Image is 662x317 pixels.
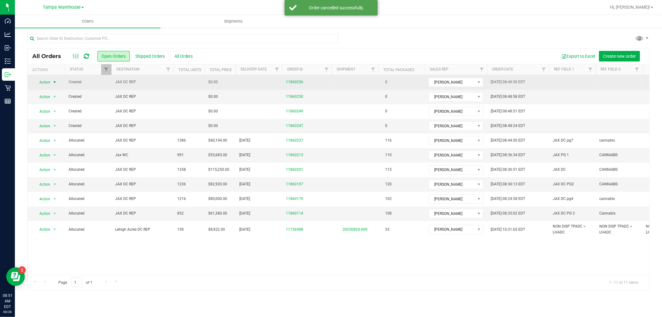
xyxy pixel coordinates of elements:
span: [PERSON_NAME] [429,136,475,145]
span: Action [34,151,51,160]
span: select [51,209,59,218]
inline-svg: Inventory [5,58,11,64]
span: $53,685.00 [208,152,227,158]
span: Jax WC [115,152,170,158]
span: $8,922.00 [208,227,225,233]
a: 11860249 [286,108,303,114]
span: $115,250.00 [208,167,229,173]
span: select [51,122,59,130]
span: [DATE] 08:48:24 EDT [491,123,525,129]
a: 20250820-009 [343,227,367,232]
a: 11860201 [286,167,303,173]
span: [DATE] 08:48:58 EDT [491,94,525,100]
span: [PERSON_NAME] [429,93,475,101]
inline-svg: Inbound [5,45,11,51]
span: Action [34,209,51,218]
span: JAX DC REP [115,196,170,202]
span: NON DISP TPADC > LHADC [553,224,592,235]
button: All Orders [170,51,197,61]
span: JAX DC pg4 [553,196,573,202]
span: Action [34,165,51,174]
button: Create new order [599,51,640,61]
inline-svg: Dashboard [5,18,11,24]
span: 110 [382,151,395,160]
p: 08/28 [3,310,12,314]
span: CANNABIS [599,167,618,173]
span: $40,194.00 [208,138,227,143]
span: [DATE] [239,152,250,158]
a: 11736988 [286,227,303,233]
a: Filter [101,64,111,75]
span: NON DISP TPADC > LHADC [599,224,638,235]
span: [PERSON_NAME] [429,225,475,234]
span: 108 [382,209,395,218]
span: Allocated [69,181,108,187]
span: JAX DC [553,167,566,173]
span: CANNABIS [599,152,618,158]
span: [DATE] [239,138,250,143]
span: 1 - 11 of 11 items [604,278,643,287]
span: select [51,180,59,189]
a: Total Packages [383,68,414,72]
a: 11860237 [286,138,303,143]
span: Action [34,136,51,145]
span: All Orders [32,53,67,60]
a: Filter [632,64,642,75]
span: JAX DC REP [115,94,170,100]
span: 0 [382,92,390,101]
p: 08:51 AM EDT [3,293,12,310]
a: 11860256 [286,79,303,85]
span: [DATE] [239,181,250,187]
span: Action [34,93,51,101]
span: Allocated [69,138,108,143]
span: $0.00 [208,94,218,100]
span: CANNABIS [599,181,618,187]
a: Filter [163,64,173,75]
span: [DATE] 08:44:50 EDT [491,138,525,143]
span: Allocated [69,211,108,216]
span: [DATE] [239,211,250,216]
span: JAX DC PG 3 [553,211,575,216]
span: [DATE] 10:31:05 EDT [491,227,525,233]
a: 11860170 [286,196,303,202]
span: Action [34,78,51,87]
span: [DATE] [239,167,250,173]
a: Filter [477,64,487,75]
span: 0 [382,107,390,116]
span: $0.00 [208,108,218,114]
div: Actions [32,68,62,72]
span: JAX DC REP [115,108,170,114]
span: select [51,225,59,234]
span: cannabis [599,196,615,202]
span: 115 [382,165,395,174]
span: select [51,136,59,145]
span: Action [34,122,51,130]
a: Destination [116,67,140,71]
span: [PERSON_NAME] [429,165,475,174]
inline-svg: Outbound [5,71,11,78]
a: Filter [368,64,378,75]
span: 1386 [177,138,186,143]
a: Shipments [160,15,306,28]
a: Total Price [209,68,232,72]
span: JAX DC REP [115,211,170,216]
span: JAX DC pg7 [553,138,573,143]
span: JAX DC REP [115,167,170,173]
span: 991 [177,152,184,158]
iframe: Resource center unread badge [18,266,26,274]
span: JAX DC REP [115,79,170,85]
iframe: Resource center [6,267,25,286]
a: Order ID [287,67,303,71]
a: Order Date [492,67,513,71]
a: Filter [322,64,332,75]
span: $0.00 [208,79,218,85]
span: Allocated [69,227,108,233]
span: 116 [382,136,395,145]
a: 11860197 [286,181,303,187]
span: [DATE] [239,196,250,202]
inline-svg: Analytics [5,31,11,38]
span: [DATE] [239,227,250,233]
span: Created [69,94,108,100]
a: Total Units [178,68,201,72]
